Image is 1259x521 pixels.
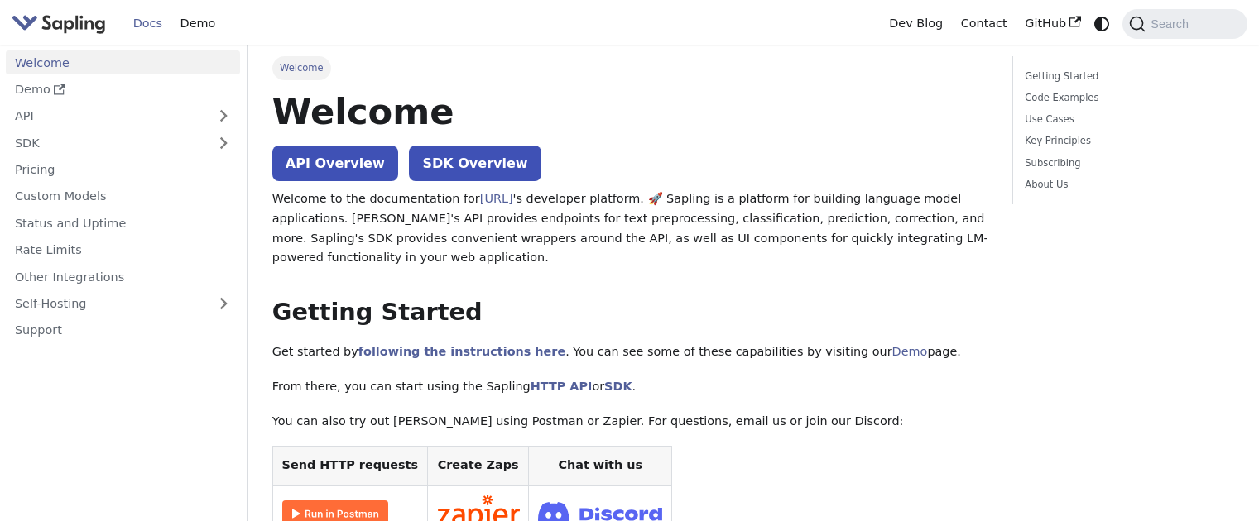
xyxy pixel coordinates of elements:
img: Sapling.ai [12,12,106,36]
th: Create Zaps [427,447,529,485]
a: Pricing [6,158,240,182]
nav: Breadcrumbs [272,56,988,79]
p: Get started by . You can see some of these capabilities by visiting our page. [272,342,988,362]
a: Subscribing [1025,155,1229,171]
a: About Us [1025,177,1229,193]
a: Welcome [6,50,240,74]
a: Use Cases [1025,112,1229,127]
a: [URL] [480,192,513,205]
p: Welcome to the documentation for 's developer platform. 🚀 Sapling is a platform for building lang... [272,189,988,268]
span: Search [1146,17,1199,31]
a: SDK [6,131,207,155]
th: Send HTTP requests [272,447,427,485]
h2: Getting Started [272,298,988,327]
a: SDK [604,380,632,393]
button: Switch between dark and light mode (currently system mode) [1090,12,1114,36]
a: Self-Hosting [6,292,240,316]
p: You can also try out [PERSON_NAME] using Postman or Zapier. For questions, email us or join our D... [272,412,988,432]
a: Key Principles [1025,133,1229,149]
a: Dev Blog [880,11,951,36]
a: Docs [124,11,171,36]
button: Expand sidebar category 'SDK' [207,131,240,155]
a: Other Integrations [6,265,240,289]
a: API [6,104,207,128]
span: Welcome [272,56,331,79]
a: Rate Limits [6,238,240,262]
a: Status and Uptime [6,211,240,235]
button: Expand sidebar category 'API' [207,104,240,128]
a: Demo [6,78,240,102]
a: SDK Overview [409,146,541,181]
a: Custom Models [6,184,240,208]
a: GitHub [1016,11,1089,36]
a: API Overview [272,146,398,181]
h1: Welcome [272,89,988,134]
a: Support [6,318,240,342]
a: Code Examples [1025,90,1229,106]
a: Demo [892,345,928,358]
button: Search (Command+K) [1122,9,1247,39]
a: Contact [952,11,1016,36]
a: Getting Started [1025,69,1229,84]
a: following the instructions here [358,345,565,358]
p: From there, you can start using the Sapling or . [272,377,988,397]
a: Sapling.aiSapling.ai [12,12,112,36]
a: HTTP API [531,380,593,393]
th: Chat with us [529,447,672,485]
a: Demo [171,11,224,36]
